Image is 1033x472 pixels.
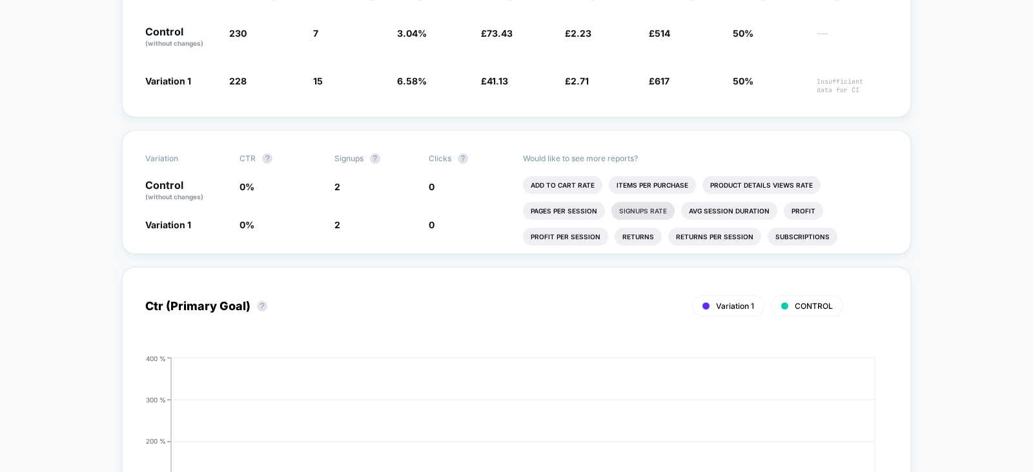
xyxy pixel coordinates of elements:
span: 617 [655,75,670,86]
button: ? [370,153,380,164]
span: CTR [240,153,256,163]
span: (without changes) [145,193,203,201]
p: Control [145,180,227,202]
span: £ [565,75,589,86]
span: CONTROL [795,301,833,311]
span: Signups [334,153,363,163]
li: Add To Cart Rate [523,176,602,194]
p: Would like to see more reports? [523,153,888,163]
p: Control [145,26,216,48]
span: Variation [145,153,216,164]
span: (without changes) [145,39,203,47]
span: Insufficient data for CI [817,77,888,94]
span: 2 [334,181,340,192]
span: 0 [429,219,435,230]
li: Product Details Views Rate [702,176,821,194]
span: £ [481,28,513,39]
span: 6.58 % [397,75,427,86]
span: Variation 1 [145,75,191,86]
span: 50% [733,28,753,39]
span: £ [565,28,591,39]
span: --- [817,30,888,48]
tspan: 400 % [146,354,166,362]
li: Returns [615,228,662,246]
li: Subscriptions [768,228,837,246]
li: Items Per Purchase [609,176,696,194]
span: 228 [229,75,247,86]
span: Variation 1 [145,219,191,230]
span: Clicks [429,153,451,163]
span: 15 [313,75,323,86]
span: 0 % [240,181,254,192]
span: £ [649,28,670,39]
tspan: 300 % [146,395,166,403]
span: £ [481,75,508,86]
li: Pages Per Session [523,202,605,220]
span: 73.43 [487,28,513,39]
tspan: 200 % [146,437,166,445]
span: 230 [229,28,247,39]
span: 3.04 % [397,28,427,39]
span: 50% [733,75,753,86]
span: 2.23 [571,28,591,39]
span: 0 [429,181,435,192]
span: 2 [334,219,340,230]
li: Signups Rate [611,202,675,220]
span: 514 [655,28,670,39]
span: 2.71 [571,75,589,86]
span: 0 % [240,219,254,230]
li: Profit Per Session [523,228,608,246]
li: Avg Session Duration [681,202,777,220]
span: £ [649,75,670,86]
span: 7 [313,28,318,39]
button: ? [262,153,272,164]
span: 41.13 [487,75,508,86]
button: ? [458,153,468,164]
li: Returns Per Session [668,228,761,246]
li: Profit [784,202,823,220]
span: Variation 1 [716,301,754,311]
button: ? [257,301,267,311]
